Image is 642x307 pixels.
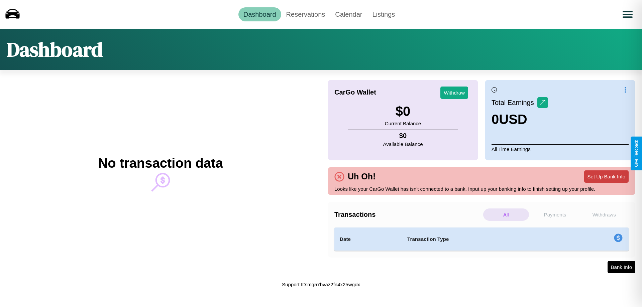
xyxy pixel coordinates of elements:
h4: Uh Oh! [344,172,379,181]
p: Total Earnings [492,97,537,109]
a: Calendar [330,7,367,21]
a: Listings [367,7,400,21]
h4: CarGo Wallet [334,89,376,96]
button: Open menu [618,5,637,24]
p: Current Balance [385,119,421,128]
a: Dashboard [238,7,281,21]
h4: $ 0 [383,132,423,140]
p: Support ID: mg57bvaz2fn4x25wgdx [282,280,360,289]
h2: No transaction data [98,156,223,171]
p: All Time Earnings [492,144,629,154]
h3: 0 USD [492,112,548,127]
p: All [483,208,529,221]
button: Bank Info [608,261,635,273]
h4: Date [340,235,397,243]
a: Reservations [281,7,330,21]
table: simple table [334,227,629,251]
button: Set Up Bank Info [584,170,629,183]
h4: Transaction Type [407,235,559,243]
h1: Dashboard [7,36,103,63]
p: Withdraws [581,208,627,221]
h4: Transactions [334,211,481,218]
h3: $ 0 [385,104,421,119]
p: Available Balance [383,140,423,149]
p: Looks like your CarGo Wallet has isn't connected to a bank. Input up your banking info to finish ... [334,184,629,193]
div: Give Feedback [634,140,639,167]
p: Payments [532,208,578,221]
button: Withdraw [440,87,468,99]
